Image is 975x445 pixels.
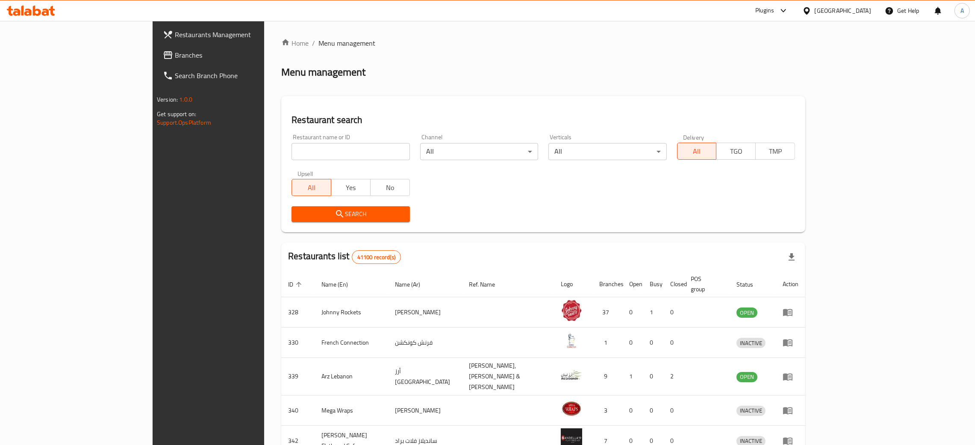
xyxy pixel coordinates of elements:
button: Search [292,206,409,222]
a: Branches [156,45,315,65]
td: 0 [663,395,684,426]
div: Total records count [352,250,401,264]
span: Search Branch Phone [175,70,309,81]
a: Search Branch Phone [156,65,315,86]
span: Restaurants Management [175,29,309,40]
span: Get support on: [157,108,196,120]
span: Branches [175,50,309,60]
span: Name (En) [321,279,359,290]
h2: Menu management [281,65,365,79]
td: Mega Wraps [315,395,388,426]
td: 0 [643,328,663,358]
span: Menu management [318,38,375,48]
td: 0 [643,395,663,426]
img: Mega Wraps [561,398,582,419]
label: Delivery [683,134,704,140]
label: Upsell [298,170,313,176]
span: TGO [720,145,752,158]
span: Version: [157,94,178,105]
img: French Connection [561,330,582,351]
th: Branches [592,271,622,297]
span: INACTIVE [736,338,766,348]
td: 0 [622,297,643,328]
th: Action [776,271,805,297]
div: Menu [783,372,798,382]
div: All [420,143,538,160]
span: 1.0.0 [179,94,192,105]
td: 1 [592,328,622,358]
td: [PERSON_NAME],[PERSON_NAME] & [PERSON_NAME] [462,358,554,395]
td: 9 [592,358,622,395]
td: 0 [663,297,684,328]
span: INACTIVE [736,406,766,416]
span: Ref. Name [469,279,507,290]
td: 3 [592,395,622,426]
button: No [370,179,410,196]
a: Support.OpsPlatform [157,117,211,128]
button: TMP [755,143,795,160]
td: أرز [GEOGRAPHIC_DATA] [388,358,462,395]
span: All [295,182,328,194]
th: Busy [643,271,663,297]
div: All [548,143,666,160]
td: 0 [663,328,684,358]
span: TMP [759,145,792,158]
td: 0 [643,358,663,395]
td: 37 [592,297,622,328]
button: Yes [331,179,371,196]
span: Search [298,209,403,220]
img: Johnny Rockets [561,300,582,321]
div: [GEOGRAPHIC_DATA] [815,6,871,15]
div: Plugins [755,6,774,16]
span: 41100 record(s) [352,253,401,261]
span: ID [288,279,304,290]
span: Name (Ar) [395,279,431,290]
td: Arz Lebanon [315,358,388,395]
td: 0 [622,328,643,358]
div: Menu [783,337,798,348]
td: 1 [622,358,643,395]
input: Search for restaurant name or ID.. [292,143,409,160]
td: [PERSON_NAME] [388,395,462,426]
td: French Connection [315,328,388,358]
div: Menu [783,405,798,416]
td: فرنش كونكشن [388,328,462,358]
td: 1 [643,297,663,328]
div: Export file [781,247,802,267]
td: 0 [622,395,643,426]
td: 2 [663,358,684,395]
span: OPEN [736,372,757,382]
button: TGO [716,143,756,160]
th: Logo [554,271,592,297]
span: Status [736,279,764,290]
td: Johnny Rockets [315,297,388,328]
span: A [960,6,964,15]
div: Menu [783,307,798,317]
a: Restaurants Management [156,24,315,45]
h2: Restaurants list [288,250,401,264]
img: Arz Lebanon [561,364,582,386]
td: [PERSON_NAME] [388,297,462,328]
h2: Restaurant search [292,114,795,126]
button: All [292,179,331,196]
th: Open [622,271,643,297]
span: Yes [335,182,367,194]
span: POS group [691,274,719,294]
span: OPEN [736,308,757,318]
span: All [681,145,713,158]
button: All [677,143,717,160]
span: No [374,182,406,194]
nav: breadcrumb [281,38,805,48]
th: Closed [663,271,684,297]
